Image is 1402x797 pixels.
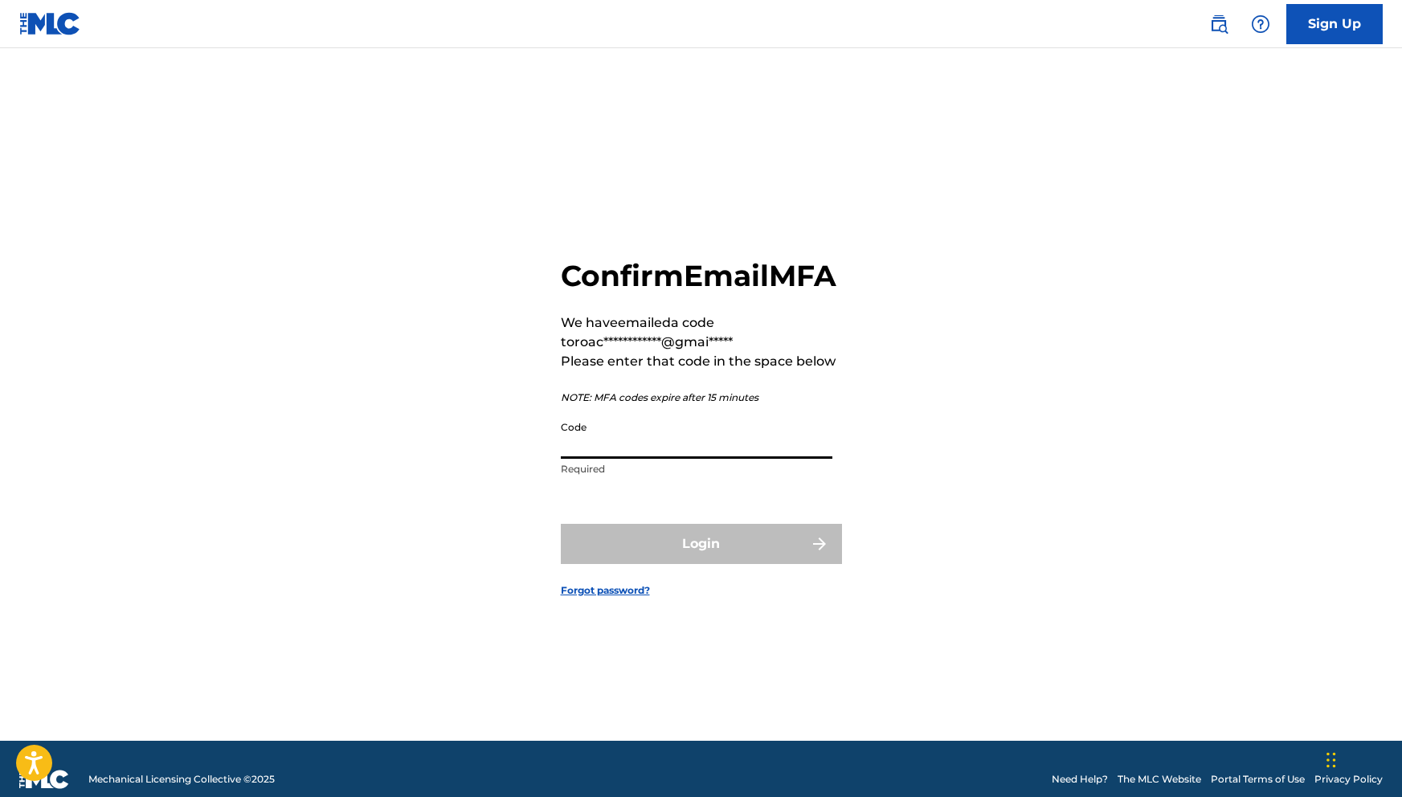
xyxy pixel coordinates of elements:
[1314,772,1383,787] a: Privacy Policy
[1245,8,1277,40] div: Help
[561,352,842,371] p: Please enter that code in the space below
[1211,772,1305,787] a: Portal Terms of Use
[1251,14,1270,34] img: help
[561,258,842,294] h2: Confirm Email MFA
[1322,720,1402,797] iframe: Chat Widget
[561,462,832,476] p: Required
[1209,14,1228,34] img: search
[561,390,842,405] p: NOTE: MFA codes expire after 15 minutes
[88,772,275,787] span: Mechanical Licensing Collective © 2025
[1052,772,1108,787] a: Need Help?
[1118,772,1201,787] a: The MLC Website
[561,583,650,598] a: Forgot password?
[19,770,69,789] img: logo
[1286,4,1383,44] a: Sign Up
[19,12,81,35] img: MLC Logo
[1326,736,1336,784] div: Drag
[1203,8,1235,40] a: Public Search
